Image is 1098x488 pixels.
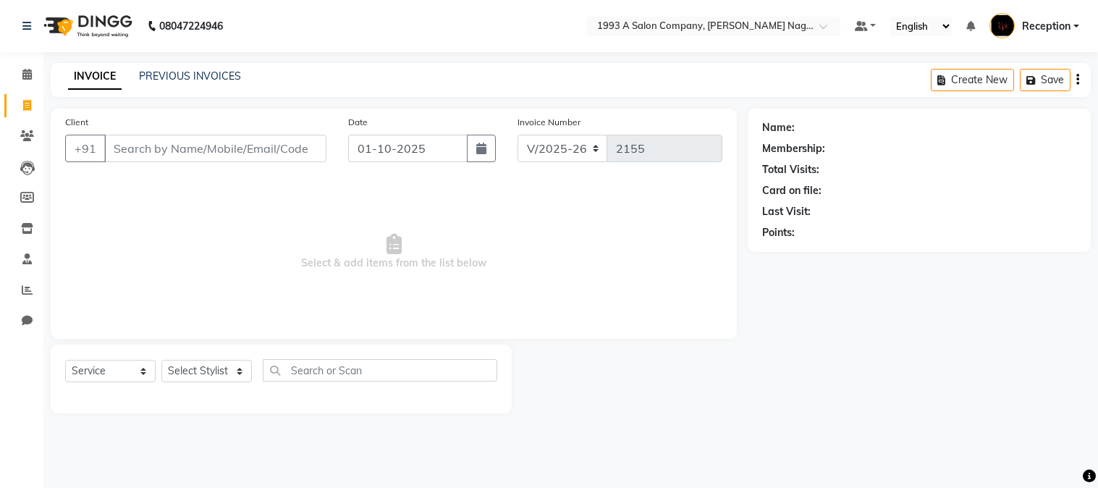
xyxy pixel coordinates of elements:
span: Select & add items from the list below [65,180,722,324]
button: +91 [65,135,106,162]
a: PREVIOUS INVOICES [139,70,241,83]
input: Search by Name/Mobile/Email/Code [104,135,326,162]
input: Search or Scan [263,359,497,382]
div: Last Visit: [762,204,811,219]
button: Create New [931,69,1014,91]
img: Reception [989,13,1015,38]
a: INVOICE [68,64,122,90]
button: Save [1020,69,1070,91]
div: Total Visits: [762,162,819,177]
div: Membership: [762,141,825,156]
label: Invoice Number [518,116,580,129]
div: Card on file: [762,183,822,198]
label: Client [65,116,88,129]
b: 08047224946 [159,6,223,46]
span: Reception [1022,19,1070,34]
img: logo [37,6,136,46]
div: Name: [762,120,795,135]
div: Points: [762,225,795,240]
label: Date [348,116,368,129]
